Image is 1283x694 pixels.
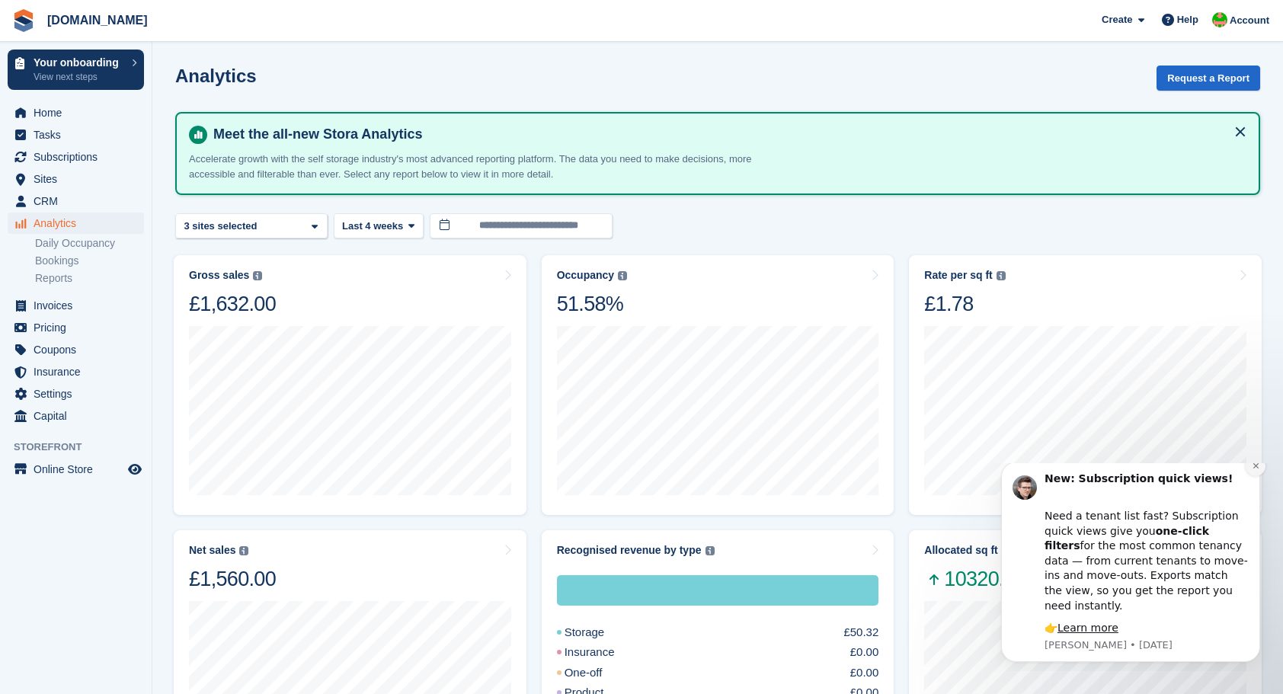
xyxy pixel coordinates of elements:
span: Storefront [14,440,152,455]
a: Learn more [79,158,140,171]
div: Insurance [557,644,651,661]
p: Message from Steven, sent 1w ago [66,175,270,189]
div: £50.32 [843,624,878,641]
div: £1,632.00 [189,291,276,317]
div: Net sales [189,544,235,557]
div: 👉 [66,158,270,173]
span: Coupons [34,339,125,360]
div: Storage [557,624,641,641]
div: Occupancy [557,269,614,282]
p: View next steps [34,70,124,84]
h4: Meet the all-new Stora Analytics [207,126,1246,143]
div: Need a tenant list fast? Subscription quick views give you for the most common tenancy data — fro... [66,30,270,150]
img: stora-icon-8386f47178a22dfd0bd8f6a31ec36ba5ce8667c1dd55bd0f319d3a0aa187defe.svg [12,9,35,32]
p: Accelerate growth with the self storage industry's most advanced reporting platform. The data you... [189,152,760,181]
span: 10320.95 [924,566,1025,592]
a: Preview store [126,460,144,478]
a: menu [8,124,144,146]
span: Tasks [34,124,125,146]
div: Gross sales [189,269,249,282]
a: Daily Occupancy [35,236,144,251]
a: menu [8,213,144,234]
button: Last 4 weeks [334,213,424,238]
div: 51.58% [557,291,627,317]
span: CRM [34,190,125,212]
a: Reports [35,271,144,286]
iframe: Intercom notifications message [978,463,1283,671]
b: New: Subscription quick views! [66,9,254,21]
span: Sites [34,168,125,190]
a: menu [8,146,144,168]
a: menu [8,383,144,405]
div: Storage [557,575,879,606]
img: icon-info-grey-7440780725fd019a000dd9b08b2336e03edf1995a4989e88bcd33f0948082b44.svg [253,271,262,280]
span: Invoices [34,295,125,316]
a: menu [8,317,144,338]
span: Subscriptions [34,146,125,168]
img: Profile image for Steven [34,12,59,37]
img: icon-info-grey-7440780725fd019a000dd9b08b2336e03edf1995a4989e88bcd33f0948082b44.svg [997,271,1006,280]
a: menu [8,459,144,480]
a: menu [8,361,144,382]
a: menu [8,102,144,123]
a: menu [8,339,144,360]
span: Create [1102,12,1132,27]
div: £0.00 [850,664,879,682]
a: menu [8,405,144,427]
img: icon-info-grey-7440780725fd019a000dd9b08b2336e03edf1995a4989e88bcd33f0948082b44.svg [239,546,248,555]
span: Home [34,102,125,123]
div: Message content [66,8,270,173]
span: Account [1230,13,1269,28]
span: Analytics [34,213,125,234]
a: Your onboarding View next steps [8,50,144,90]
button: Request a Report [1157,66,1260,91]
a: menu [8,168,144,190]
a: menu [8,190,144,212]
div: 3 sites selected [181,219,263,234]
div: One-off [557,664,639,682]
div: Rate per sq ft [924,269,992,282]
span: Settings [34,383,125,405]
div: £0.00 [850,644,879,661]
p: Your onboarding [34,57,124,68]
img: icon-info-grey-7440780725fd019a000dd9b08b2336e03edf1995a4989e88bcd33f0948082b44.svg [705,546,715,555]
div: £1,560.00 [189,566,276,592]
a: [DOMAIN_NAME] [41,8,154,33]
span: Online Store [34,459,125,480]
span: Pricing [34,317,125,338]
div: Recognised revenue by type [557,544,702,557]
div: Allocated sq ft [924,544,997,557]
h2: Analytics [175,66,257,86]
img: icon-info-grey-7440780725fd019a000dd9b08b2336e03edf1995a4989e88bcd33f0948082b44.svg [618,271,627,280]
div: £1.78 [924,291,1005,317]
span: Insurance [34,361,125,382]
span: Last 4 weeks [342,219,403,234]
span: Capital [34,405,125,427]
img: Ian Dunnaker [1212,12,1227,27]
a: Bookings [35,254,144,268]
a: menu [8,295,144,316]
span: Help [1177,12,1198,27]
